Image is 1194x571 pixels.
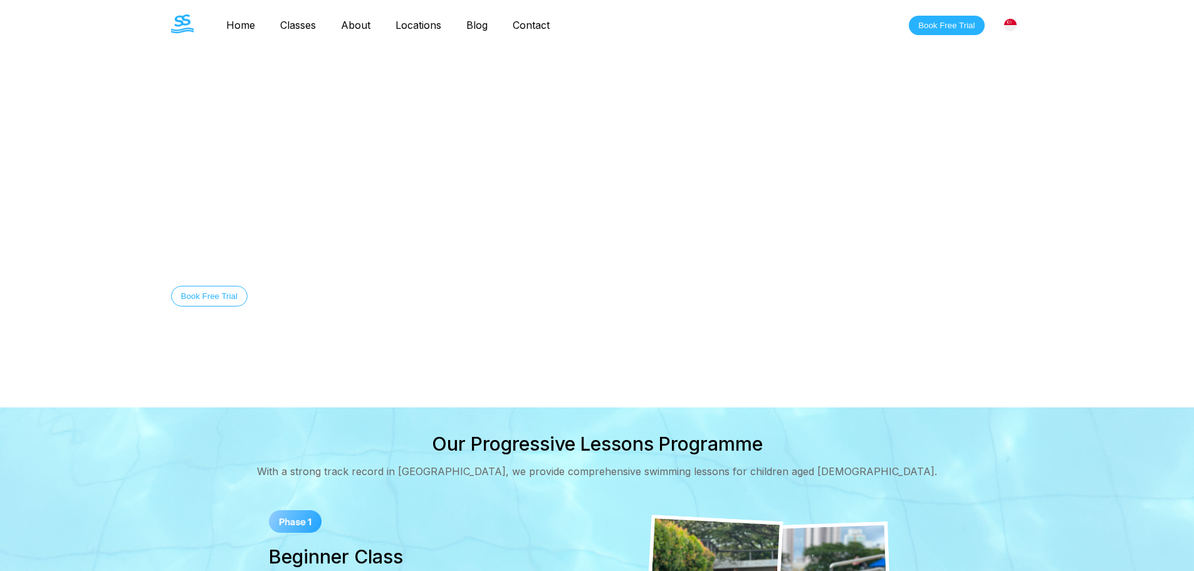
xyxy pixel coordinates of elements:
[383,19,454,31] a: Locations
[269,510,322,533] img: Phase 1
[997,12,1024,38] div: [GEOGRAPHIC_DATA]
[909,16,984,35] button: Book Free Trial
[432,432,763,455] div: Our Progressive Lessons Programme
[500,19,562,31] a: Contact
[260,286,351,306] button: Discover Our Story
[257,465,937,478] div: With a strong track record in [GEOGRAPHIC_DATA], we provide comprehensive swimming lessons for ch...
[328,19,383,31] a: About
[454,19,500,31] a: Blog
[171,14,194,33] img: The Swim Starter Logo
[171,286,248,306] button: Book Free Trial
[214,19,268,31] a: Home
[171,175,832,184] div: Welcome to The Swim Starter
[1004,19,1017,31] img: Singapore
[268,19,328,31] a: Classes
[171,256,832,266] div: Equip your child with essential swimming skills for lifelong safety and confidence in water.
[171,204,832,236] div: Swimming Lessons in [GEOGRAPHIC_DATA]
[269,545,585,568] div: Beginner Class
